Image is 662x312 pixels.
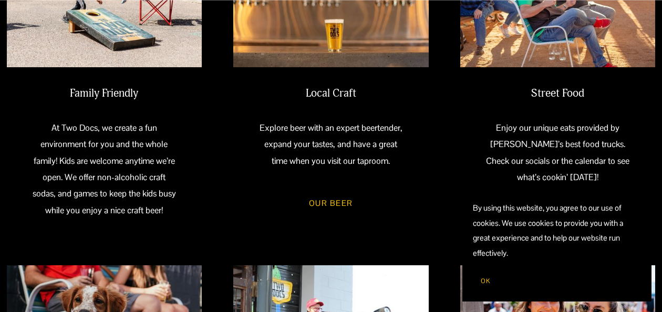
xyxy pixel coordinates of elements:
[473,201,641,261] p: By using this website, you agree to our use of cookies. We use cookies to provide you with a grea...
[258,120,405,169] p: Explore beer with an expert beertender, expand your tastes, and have a great time when you visit ...
[31,120,178,219] p: At Two Docs, we create a fun environment for you and the whole family! Kids are welcome anytime w...
[481,277,490,285] span: OK
[258,87,405,100] h2: Local Craft
[31,87,178,100] h2: Family Friendly
[484,87,631,100] h2: Street Food
[462,190,651,301] section: Cookie banner
[484,120,631,185] p: Enjoy our unique eats provided by [PERSON_NAME]’s best food trucks. Check our socials or the cale...
[473,271,498,291] button: OK
[293,189,369,217] a: Our Beer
